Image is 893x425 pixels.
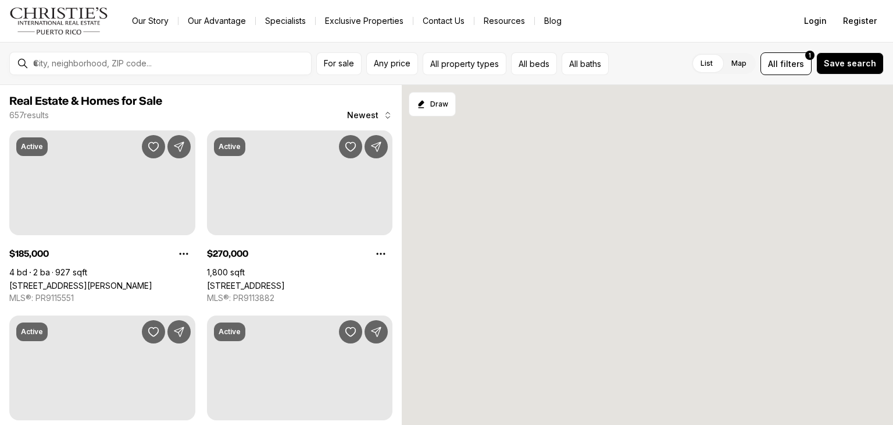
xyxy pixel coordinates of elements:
[324,59,354,68] span: For sale
[207,281,285,291] a: Calle 26 S7, CAROLINA PR, 00983
[123,13,178,29] a: Our Story
[374,59,410,68] span: Any price
[21,327,43,337] p: Active
[142,135,165,158] button: Save Property: 56 CALLE
[691,53,722,74] label: List
[9,7,109,35] img: logo
[339,320,362,343] button: Save Property: 8860 PASEO DEL REY #H-102
[369,242,392,265] button: Property options
[768,58,778,70] span: All
[256,13,315,29] a: Specialists
[511,52,557,75] button: All beds
[219,327,241,337] p: Active
[843,16,877,26] span: Register
[722,53,756,74] label: Map
[824,59,876,68] span: Save search
[760,52,812,75] button: Allfilters1
[347,111,378,120] span: Newest
[535,13,571,29] a: Blog
[316,13,413,29] a: Exclusive Properties
[21,142,43,151] p: Active
[562,52,609,75] button: All baths
[804,16,827,26] span: Login
[816,52,884,75] button: Save search
[474,13,534,29] a: Resources
[797,9,834,33] button: Login
[423,52,506,75] button: All property types
[219,142,241,151] p: Active
[780,58,804,70] span: filters
[366,52,418,75] button: Any price
[178,13,255,29] a: Our Advantage
[172,242,195,265] button: Property options
[836,9,884,33] button: Register
[9,95,162,107] span: Real Estate & Homes for Sale
[340,104,399,127] button: Newest
[9,281,152,291] a: 56 CALLE, SAN JUAN PR, 00921
[142,320,165,343] button: Save Property: 54 DANUBIO
[809,51,811,60] span: 1
[413,13,474,29] button: Contact Us
[409,92,456,116] button: Start drawing
[339,135,362,158] button: Save Property: Calle 26 S7
[9,111,49,120] p: 657 results
[316,52,362,75] button: For sale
